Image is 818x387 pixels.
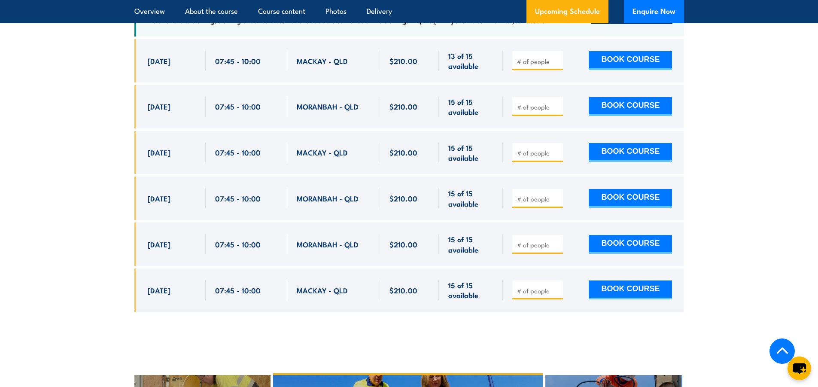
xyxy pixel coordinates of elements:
input: # of people [517,195,560,203]
span: [DATE] [148,101,170,111]
span: 15 of 15 available [448,97,493,117]
button: BOOK COURSE [589,280,672,299]
span: 15 of 15 available [448,234,493,254]
span: MORANBAH - QLD [297,239,359,249]
button: chat-button [788,357,811,380]
span: MORANBAH - QLD [297,101,359,111]
button: BOOK COURSE [589,189,672,208]
span: [DATE] [148,239,170,249]
span: 15 of 15 available [448,143,493,163]
span: MORANBAH - QLD [297,193,359,203]
span: 07:45 - 10:00 [215,193,261,203]
span: MACKAY - QLD [297,285,348,295]
button: BOOK COURSE [589,143,672,162]
span: $210.00 [389,285,417,295]
span: 07:45 - 10:00 [215,285,261,295]
input: # of people [517,57,560,66]
span: 13 of 15 available [448,51,493,71]
span: 07:45 - 10:00 [215,56,261,66]
span: $210.00 [389,101,417,111]
span: 07:45 - 10:00 [215,101,261,111]
input: # of people [517,241,560,249]
button: BOOK COURSE [589,51,672,70]
span: MACKAY - QLD [297,147,348,157]
span: MACKAY - QLD [297,56,348,66]
span: 15 of 15 available [448,188,493,208]
span: 07:45 - 10:00 [215,239,261,249]
input: # of people [517,149,560,157]
span: [DATE] [148,56,170,66]
span: $210.00 [389,147,417,157]
button: BOOK COURSE [589,235,672,254]
span: [DATE] [148,193,170,203]
span: 07:45 - 10:00 [215,147,261,157]
input: # of people [517,286,560,295]
span: 15 of 15 available [448,280,493,300]
span: [DATE] [148,147,170,157]
span: $210.00 [389,239,417,249]
span: $210.00 [389,56,417,66]
input: # of people [517,103,560,111]
span: [DATE] [148,285,170,295]
button: BOOK COURSE [589,97,672,116]
span: $210.00 [389,193,417,203]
